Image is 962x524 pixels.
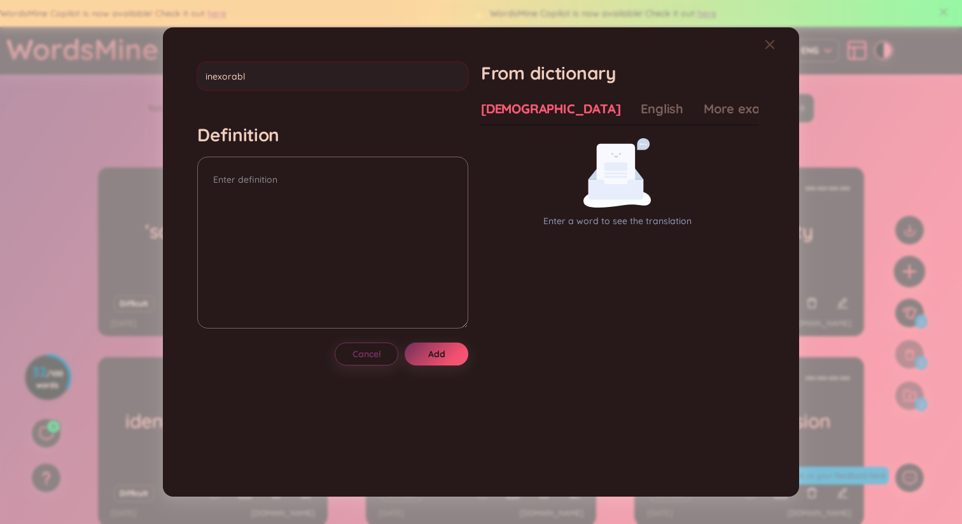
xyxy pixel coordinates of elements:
span: Cancel [352,348,381,360]
input: Enter new word [197,62,468,90]
span: Add [428,348,445,360]
div: [DEMOGRAPHIC_DATA] [481,100,620,118]
p: Enter a word to see the translation [481,214,753,228]
h4: Definition [197,124,468,146]
button: Close [765,27,799,62]
h1: From dictionary [481,62,758,85]
div: More examples [704,100,796,118]
div: English [641,100,683,118]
